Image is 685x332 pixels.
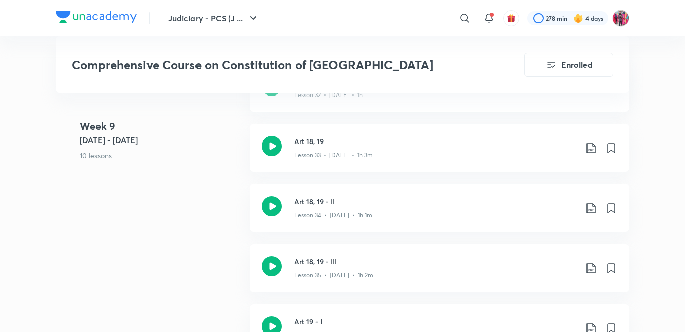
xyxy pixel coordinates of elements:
[72,58,467,72] h3: Comprehensive Course on Constitution of [GEOGRAPHIC_DATA]
[612,10,629,27] img: Archita Mittal
[250,244,629,304] a: Art 18, 19 - IIILesson 35 • [DATE] • 1h 2m
[80,150,241,161] p: 10 lessons
[294,151,373,160] p: Lesson 33 • [DATE] • 1h 3m
[503,10,519,26] button: avatar
[507,14,516,23] img: avatar
[294,256,577,267] h3: Art 18, 19 - III
[162,8,265,28] button: Judiciary - PCS (J ...
[250,124,629,184] a: Art 18, 19Lesson 33 • [DATE] • 1h 3m
[80,119,241,134] h4: Week 9
[524,53,613,77] button: Enrolled
[294,196,577,207] h3: Art 18, 19 - II
[294,316,577,327] h3: Art 19 - I
[294,90,363,100] p: Lesson 32 • [DATE] • 1h
[80,134,241,146] h5: [DATE] - [DATE]
[294,271,373,280] p: Lesson 35 • [DATE] • 1h 2m
[250,184,629,244] a: Art 18, 19 - IILesson 34 • [DATE] • 1h 1m
[250,64,629,124] a: Art 16, 17Lesson 32 • [DATE] • 1h
[294,136,577,147] h3: Art 18, 19
[56,11,137,26] a: Company Logo
[56,11,137,23] img: Company Logo
[294,211,372,220] p: Lesson 34 • [DATE] • 1h 1m
[573,13,583,23] img: streak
